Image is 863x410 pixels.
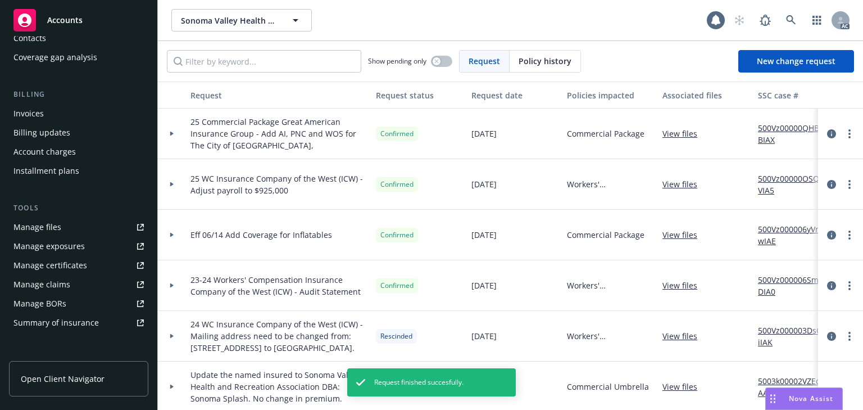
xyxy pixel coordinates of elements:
[21,373,105,385] span: Open Client Navigator
[567,280,653,291] span: Workers' Compensation
[662,128,706,139] a: View files
[766,388,780,409] div: Drag to move
[9,143,148,161] a: Account charges
[13,162,79,180] div: Installment plans
[374,377,464,388] span: Request finished succesfully.
[471,280,497,291] span: [DATE]
[753,82,838,109] button: SSC case #
[806,9,828,31] a: Switch app
[471,330,497,342] span: [DATE]
[825,228,838,242] a: circleInformation
[380,129,414,139] span: Confirmed
[758,89,833,101] div: SSC case #
[843,127,856,141] a: more
[380,179,414,190] span: Confirmed
[9,162,148,180] a: Installment plans
[158,159,186,210] div: Toggle Row Expanded
[13,276,70,294] div: Manage claims
[662,178,706,190] a: View files
[662,330,706,342] a: View files
[13,256,87,274] div: Manage certificates
[662,280,706,291] a: View files
[825,330,838,343] a: circleInformation
[469,55,500,67] span: Request
[662,89,749,101] div: Associated files
[765,388,843,410] button: Nova Assist
[738,50,854,73] a: New change request
[758,325,833,348] a: 500Vz000003DsQiIAK
[562,82,658,109] button: Policies impacted
[190,318,367,354] span: 24 WC Insurance Company of the West (ICW) - Mailing address need to be changed from: [STREET_ADDR...
[658,82,753,109] button: Associated files
[9,218,148,236] a: Manage files
[843,279,856,292] a: more
[9,256,148,274] a: Manage certificates
[758,173,833,196] a: 500Vz00000OSQJVIA5
[780,9,802,31] a: Search
[662,381,706,393] a: View files
[471,229,497,241] span: [DATE]
[471,178,497,190] span: [DATE]
[380,230,414,240] span: Confirmed
[171,9,312,31] button: Sonoma Valley Health and Recreation Association
[9,105,148,123] a: Invoices
[9,276,148,294] a: Manage claims
[13,314,99,332] div: Summary of insurance
[9,314,148,332] a: Summary of insurance
[519,55,571,67] span: Policy history
[190,274,367,298] span: 23-24 Workers' Compensation Insurance Company of the West (ICW) - Audit Statement
[843,178,856,191] a: more
[9,48,148,66] a: Coverage gap analysis
[13,218,61,236] div: Manage files
[567,381,649,393] span: Commercial Umbrella
[190,173,367,196] span: 25 WC Insurance Company of the West (ICW) - Adjust payroll to $925,000
[47,16,83,25] span: Accounts
[843,330,856,343] a: more
[13,237,85,255] div: Manage exposures
[380,281,414,291] span: Confirmed
[371,82,467,109] button: Request status
[186,82,371,109] button: Request
[158,311,186,362] div: Toggle Row Expanded
[9,4,148,36] a: Accounts
[825,127,838,141] a: circleInformation
[567,178,653,190] span: Workers' Compensation
[13,295,66,313] div: Manage BORs
[13,143,76,161] div: Account charges
[9,29,148,47] a: Contacts
[758,122,833,146] a: 500Vz00000QHB8BIAX
[158,210,186,260] div: Toggle Row Expanded
[9,295,148,313] a: Manage BORs
[13,105,44,123] div: Invoices
[190,89,367,101] div: Request
[190,369,367,404] span: Update the named insured to Sonoma Valley Health and Recreation Association DBA: Sonoma Splash. N...
[567,128,644,139] span: Commercial Package
[754,9,776,31] a: Report a Bug
[9,202,148,214] div: Tools
[843,228,856,242] a: more
[758,375,833,399] a: 5003k00002VZEdfAAH
[158,260,186,311] div: Toggle Row Expanded
[9,237,148,255] a: Manage exposures
[471,89,558,101] div: Request date
[728,9,751,31] a: Start snowing
[825,178,838,191] a: circleInformation
[190,229,332,241] span: Eff 06/14 Add Coverage for Inflatables
[662,229,706,241] a: View files
[758,274,833,298] a: 500Vz000006SmJDIA0
[9,124,148,142] a: Billing updates
[181,15,278,26] span: Sonoma Valley Health and Recreation Association
[368,56,426,66] span: Show pending only
[471,128,497,139] span: [DATE]
[757,56,835,66] span: New change request
[158,109,186,159] div: Toggle Row Expanded
[825,279,838,292] a: circleInformation
[13,124,70,142] div: Billing updates
[167,50,361,73] input: Filter by keyword...
[567,229,644,241] span: Commercial Package
[9,89,148,100] div: Billing
[789,394,833,403] span: Nova Assist
[376,89,462,101] div: Request status
[13,29,46,47] div: Contacts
